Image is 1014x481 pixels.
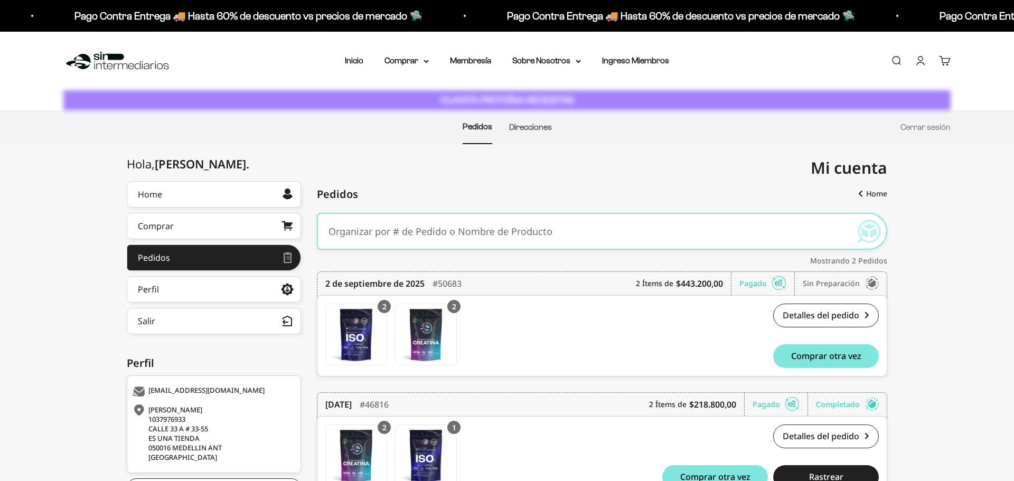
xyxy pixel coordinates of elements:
div: 1 [447,421,461,434]
strong: CUANTA PROTEÍNA NECESITAS [440,95,574,106]
a: Cerrar sesión [900,122,951,131]
a: Home [850,184,887,203]
div: Hola, [127,157,249,171]
a: Comprar [127,213,301,239]
a: Inicio [345,56,363,65]
a: Perfil [127,276,301,303]
b: $443.200,00 [676,277,723,290]
div: Sin preparación [803,272,879,295]
a: Pedidos [463,122,492,131]
input: Organizar por # de Pedido o Nombre de Producto [328,215,844,247]
img: Translation missing: es.Creatina Monohidrato [396,304,456,365]
span: Comprar otra vez [791,352,861,360]
summary: Sobre Nosotros [512,54,581,68]
time: 2 de septiembre de 2025 [325,277,425,290]
div: Comprar [138,222,174,230]
p: Pago Contra Entrega 🚚 Hasta 60% de descuento vs precios de mercado 🛸 [74,7,422,24]
a: Pedidos [127,244,301,271]
a: Home [127,181,301,208]
a: Detalles del pedido [773,304,879,327]
a: Ingreso Miembros [602,56,669,65]
div: Perfil [138,285,159,294]
button: Comprar otra vez [773,344,879,368]
time: [DATE] [325,398,352,411]
div: Pedidos [138,253,170,262]
div: 2 [447,300,461,313]
div: [PERSON_NAME] 1037976933 CALLE 33 A # 33-55 ES UNA TIENDA 050016 MEDELLIN ANT [GEOGRAPHIC_DATA] [133,405,293,462]
a: Direcciones [509,122,552,131]
div: Salir [138,317,155,325]
a: Detalles del pedido [773,425,879,448]
button: Salir [127,308,301,334]
div: Completado [816,393,879,416]
p: Pago Contra Entrega 🚚 Hasta 60% de descuento vs precios de mercado 🛸 [507,7,855,24]
div: #50683 [433,272,462,295]
div: Pagado [739,272,795,295]
summary: Comprar [384,54,429,68]
div: #46816 [360,393,389,416]
a: Proteína Aislada ISO - Vainilla - Vanilla / 2 libras (910g) [325,304,387,365]
div: Home [138,190,162,199]
span: Comprar otra vez [680,473,750,481]
a: Creatina Monohidrato [395,304,457,365]
span: [PERSON_NAME] [155,156,249,172]
div: Pagado [753,393,808,416]
a: Membresía [450,56,491,65]
div: 2 Ítems de [636,272,731,295]
div: Perfil [127,355,301,371]
div: [EMAIL_ADDRESS][DOMAIN_NAME] [133,386,293,397]
b: $218.800,00 [689,398,736,411]
div: Mostrando 2 Pedidos [317,255,887,266]
span: Pedidos [317,186,358,202]
div: 2 Ítems de [649,393,745,416]
img: Translation missing: es.Proteína Aislada ISO - Vainilla - Vanilla / 2 libras (910g) [326,304,387,365]
span: Rastrear [809,473,843,481]
div: 2 [378,300,391,313]
div: 2 [378,421,391,434]
span: Mi cuenta [811,157,887,178]
span: . [246,156,249,172]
